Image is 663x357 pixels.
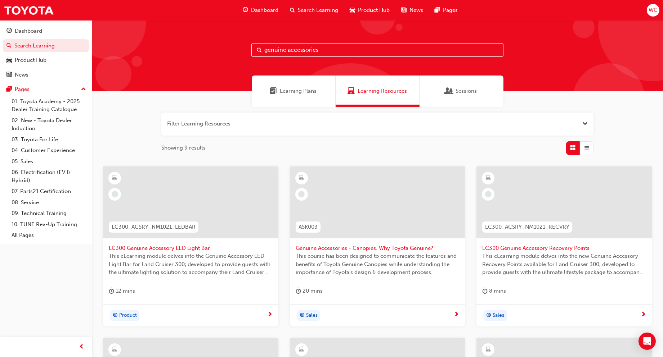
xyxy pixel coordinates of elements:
span: LC300_ACSRY_NM1021_RECVRY [485,223,569,231]
span: target-icon [300,311,305,320]
a: 09. Technical Training [9,208,89,219]
span: Sessions [456,87,477,95]
div: Pages [15,85,30,93]
span: guage-icon [6,28,12,35]
a: 04. Customer Experience [9,145,89,156]
span: Product [119,311,137,320]
span: News [409,6,423,14]
div: 8 mins [482,287,506,296]
span: Learning Plans [270,87,277,95]
div: 20 mins [296,287,323,296]
span: duration-icon [482,287,488,296]
span: ASK003 [299,223,318,231]
span: Search Learning [298,6,338,14]
span: This course has been designed to communicate the features and benefits of Toyota Genuine Canopies... [296,252,460,276]
div: 12 mins [109,287,135,296]
span: This eLearning module delves into the Genuine Accessory LED Light Bar for Land Cruiser 300; devel... [109,252,273,276]
span: WC [649,6,658,14]
span: Sessions [446,87,453,95]
span: Showing 9 results [161,144,206,152]
a: search-iconSearch Learning [284,3,344,18]
span: next-icon [454,312,459,318]
a: 06. Electrification (EV & Hybrid) [9,167,89,186]
button: Pages [3,83,89,96]
img: Trak [4,2,54,18]
a: 02. New - Toyota Dealer Induction [9,115,89,134]
a: Learning ResourcesLearning Resources [336,75,420,107]
span: learningResourceType_ELEARNING-icon [112,173,117,183]
a: Learning PlansLearning Plans [252,75,336,107]
a: 05. Sales [9,156,89,167]
input: Search... [251,43,503,57]
span: learningResourceType_ELEARNING-icon [486,173,491,183]
a: SessionsSessions [420,75,503,107]
a: pages-iconPages [429,3,463,18]
span: learningResourceType_ELEARNING-icon [299,345,304,354]
button: WC [647,4,659,17]
span: target-icon [113,311,118,320]
span: Learning Resources [358,87,407,95]
span: LC300_ACSRY_NM1021_LEDBAR [112,223,196,231]
span: Product Hub [358,6,390,14]
span: LC300 Genuine Accessory LED Light Bar [109,244,273,252]
a: All Pages [9,230,89,241]
span: learningResourceType_ELEARNING-icon [486,345,491,354]
a: guage-iconDashboard [237,3,284,18]
a: Product Hub [3,54,89,67]
a: car-iconProduct Hub [344,3,395,18]
button: Open the filter [582,120,588,128]
span: Genuine Accessories - Canopies. Why Toyota Genuine? [296,244,460,252]
span: news-icon [401,6,407,15]
a: News [3,68,89,82]
span: learningRecordVerb_NONE-icon [485,191,492,197]
a: 08. Service [9,197,89,208]
div: Open Intercom Messenger [639,333,656,350]
span: car-icon [350,6,355,15]
a: 03. Toyota For Life [9,134,89,145]
span: LC300 Genuine Accessory Recovery Points [482,244,646,252]
a: Dashboard [3,24,89,38]
span: learningRecordVerb_NONE-icon [298,191,305,197]
a: ASK003Genuine Accessories - Canopies. Why Toyota Genuine?This course has been designed to communi... [290,166,465,327]
span: search-icon [290,6,295,15]
span: news-icon [6,72,12,78]
a: LC300_ACSRY_NM1021_LEDBARLC300 Genuine Accessory LED Light BarThis eLearning module delves into t... [103,166,278,327]
span: Grid [570,144,576,152]
span: duration-icon [296,287,301,296]
a: Search Learning [3,39,89,52]
span: Dashboard [251,6,278,14]
span: duration-icon [109,287,114,296]
span: Sales [493,311,504,320]
span: Sales [306,311,318,320]
a: 01. Toyota Academy - 2025 Dealer Training Catalogue [9,96,89,115]
span: search-icon [6,43,12,49]
span: guage-icon [243,6,248,15]
div: Product Hub [15,56,46,64]
span: This eLearning module delves into the new Genuine Accessory Recovery Points available for Land Cr... [482,252,646,276]
a: 07. Parts21 Certification [9,186,89,197]
button: DashboardSearch LearningProduct HubNews [3,23,89,83]
a: LC300_ACSRY_NM1021_RECVRYLC300 Genuine Accessory Recovery PointsThis eLearning module delves into... [476,166,652,327]
span: prev-icon [79,343,85,352]
span: List [584,144,590,152]
span: learningResourceType_ELEARNING-icon [299,173,304,183]
span: learningRecordVerb_NONE-icon [112,191,118,197]
span: Learning Resources [348,87,355,95]
div: News [15,71,28,79]
a: 10. TUNE Rev-Up Training [9,219,89,230]
span: pages-icon [6,86,12,93]
span: Learning Plans [280,87,317,95]
span: Pages [443,6,458,14]
span: next-icon [641,312,646,318]
span: target-icon [486,311,491,320]
span: pages-icon [435,6,440,15]
span: car-icon [6,57,12,64]
a: news-iconNews [395,3,429,18]
span: Search [257,46,262,54]
span: learningResourceType_ELEARNING-icon [112,345,117,354]
span: next-icon [267,312,273,318]
span: up-icon [81,85,86,94]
